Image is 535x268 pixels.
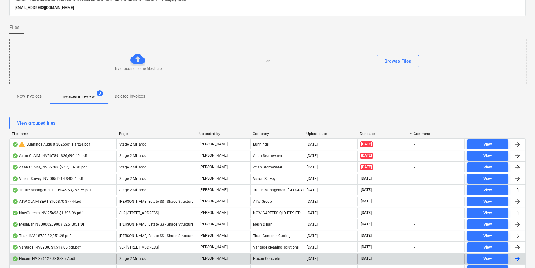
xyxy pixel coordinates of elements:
[467,174,508,184] button: View
[12,222,18,227] div: OCR finished
[200,142,228,147] p: [PERSON_NAME]
[306,222,317,227] div: [DATE]
[377,55,419,67] button: Browse Files
[360,256,372,261] span: [DATE]
[12,199,82,204] div: ATW CLAIM SEPT SI-00870 $7744.pdf
[200,153,228,158] p: [PERSON_NAME]
[12,141,90,148] div: Bunnings August 2025pdf_Part24.pdf
[306,257,317,261] div: [DATE]
[360,132,408,136] div: Due date
[483,221,492,228] div: View
[12,165,18,170] div: OCR finished
[200,210,228,215] p: [PERSON_NAME]
[9,117,63,129] button: View grouped files
[306,211,317,215] div: [DATE]
[12,153,18,158] div: OCR finished
[467,219,508,229] button: View
[250,197,304,206] div: ATW Group
[483,232,492,240] div: View
[115,93,145,100] p: Deleted invoices
[360,210,372,215] span: [DATE]
[12,132,114,136] div: File name
[200,222,228,227] p: [PERSON_NAME]
[250,151,304,161] div: Atlan Stormwater
[12,256,75,261] div: Nucon INV-376127 $3,883.77.pdf
[200,187,228,193] p: [PERSON_NAME]
[119,245,159,249] span: SLR 2 Millaroo Drive
[15,5,520,11] p: [EMAIL_ADDRESS][DOMAIN_NAME]
[200,256,228,261] p: [PERSON_NAME]
[385,57,411,65] div: Browse Files
[483,244,492,251] div: View
[119,177,146,181] span: Stage 2 Millaroo
[250,242,304,252] div: Vantage cleaning solutions
[250,208,304,218] div: NOW CAREERS QLD PTY LTD
[306,177,317,181] div: [DATE]
[360,187,372,193] span: [DATE]
[119,132,194,136] div: Project
[250,174,304,184] div: Vision Surveys
[114,66,162,71] p: Try dropping some files here
[17,119,56,127] div: View grouped files
[306,142,317,147] div: [DATE]
[12,233,18,238] div: OCR finished
[12,245,81,250] div: Vantage INV8900. $1,513.05 pdf.pdf
[250,185,304,195] div: Traffic Management [GEOGRAPHIC_DATA]
[467,162,508,172] button: View
[12,188,91,193] div: Traffic Management 116045 $3,752.75.pdf
[12,211,18,215] div: OCR finished
[306,154,317,158] div: [DATE]
[306,245,317,249] div: [DATE]
[250,231,304,241] div: Titan Concrete Cutting
[414,132,462,136] div: Comment
[12,142,18,147] div: OCR finished
[9,39,526,84] div: Try dropping some files hereorBrowse Files
[97,90,103,96] span: 3
[306,165,317,169] div: [DATE]
[12,233,71,238] div: Titan INV-18732 $2,051.28.pdf
[250,162,304,172] div: Atlan Stormwater
[119,165,146,169] span: Stage 2 Millaroo
[266,59,270,64] p: or
[504,238,535,268] iframe: Chat Widget
[200,233,228,238] p: [PERSON_NAME]
[467,151,508,161] button: View
[119,222,193,227] span: Patrick Estate SS - Shade Structure
[306,132,355,136] div: Upload date
[12,211,82,215] div: NowCareers INV-25698 $1,398.96.pdf
[250,139,304,149] div: Bunnings
[467,254,508,264] button: View
[360,222,372,227] span: [DATE]
[119,199,193,204] span: Patrick Estate SS - Shade Structure
[12,222,85,227] div: MeshBar INV0000239003 $251.85.PDF
[12,256,18,261] div: OCR finished
[200,176,228,181] p: [PERSON_NAME]
[483,187,492,194] div: View
[483,198,492,205] div: View
[199,132,248,136] div: Uploaded by
[467,139,508,149] button: View
[250,254,304,264] div: Nucon Concrete
[360,164,373,170] span: [DATE]
[119,142,146,147] span: Stage 2 Millaroo
[306,234,317,238] div: [DATE]
[467,185,508,195] button: View
[360,141,373,147] span: [DATE]
[467,208,508,218] button: View
[119,154,146,158] span: Stage 2 Millaroo
[119,234,193,238] span: Patrick Estate SS - Shade Structure
[360,233,372,238] span: [DATE]
[12,188,18,193] div: OCR finished
[360,153,373,159] span: [DATE]
[17,93,42,100] p: New invoices
[12,199,18,204] div: OCR finished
